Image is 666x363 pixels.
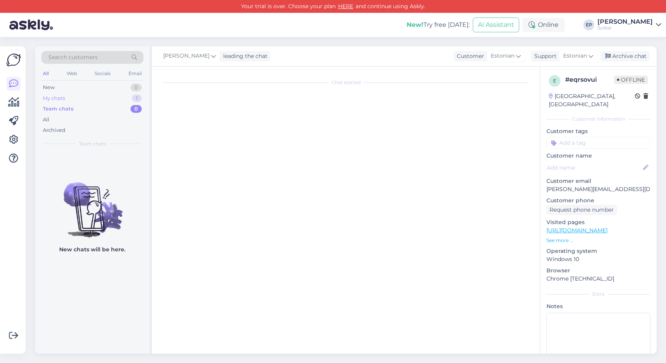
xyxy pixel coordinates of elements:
[473,18,519,32] button: AI Assistant
[407,20,470,30] div: Try free [DATE]:
[546,196,650,205] p: Customer phone
[546,152,650,160] p: Customer name
[43,126,65,134] div: Archived
[93,68,112,79] div: Socials
[546,205,617,215] div: Request phone number
[546,227,608,234] a: [URL][DOMAIN_NAME]
[546,247,650,255] p: Operating system
[546,116,650,123] div: Customer information
[48,53,98,61] span: Search customers
[531,52,557,60] div: Support
[553,78,556,84] span: e
[546,177,650,185] p: Customer email
[546,291,650,298] div: Extra
[546,275,650,283] p: Chrome [TECHNICAL_ID]
[127,68,143,79] div: Email
[43,84,55,91] div: New
[546,137,650,149] input: Add a tag
[546,127,650,135] p: Customer tags
[614,75,648,84] span: Offline
[407,21,423,28] b: New!
[491,52,514,60] span: Estonian
[597,19,653,25] div: [PERSON_NAME]
[79,140,106,147] span: Team chats
[597,25,653,31] div: Sviiter
[130,84,142,91] div: 0
[546,267,650,275] p: Browser
[546,218,650,226] p: Visited pages
[522,18,565,32] div: Online
[220,52,268,60] div: leading the chat
[132,95,142,102] div: 1
[336,3,356,10] a: HERE
[6,53,21,67] img: Askly Logo
[546,302,650,310] p: Notes
[547,163,641,172] input: Add name
[43,116,49,124] div: All
[546,255,650,263] p: Windows 10
[43,95,65,102] div: My chats
[563,52,587,60] span: Estonian
[35,168,150,238] img: No chats
[41,68,50,79] div: All
[601,51,650,61] div: Archive chat
[546,185,650,193] p: [PERSON_NAME][EMAIL_ADDRESS][DOMAIN_NAME]
[65,68,79,79] div: Web
[160,79,532,86] div: Chat started
[549,92,635,109] div: [GEOGRAPHIC_DATA], [GEOGRAPHIC_DATA]
[59,246,125,254] p: New chats will be here.
[43,105,74,113] div: Team chats
[454,52,484,60] div: Customer
[583,19,594,30] div: EP
[597,19,661,31] a: [PERSON_NAME]Sviiter
[130,105,142,113] div: 0
[565,75,614,84] div: # eqrsovui
[546,237,650,244] p: See more ...
[163,52,210,60] span: [PERSON_NAME]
